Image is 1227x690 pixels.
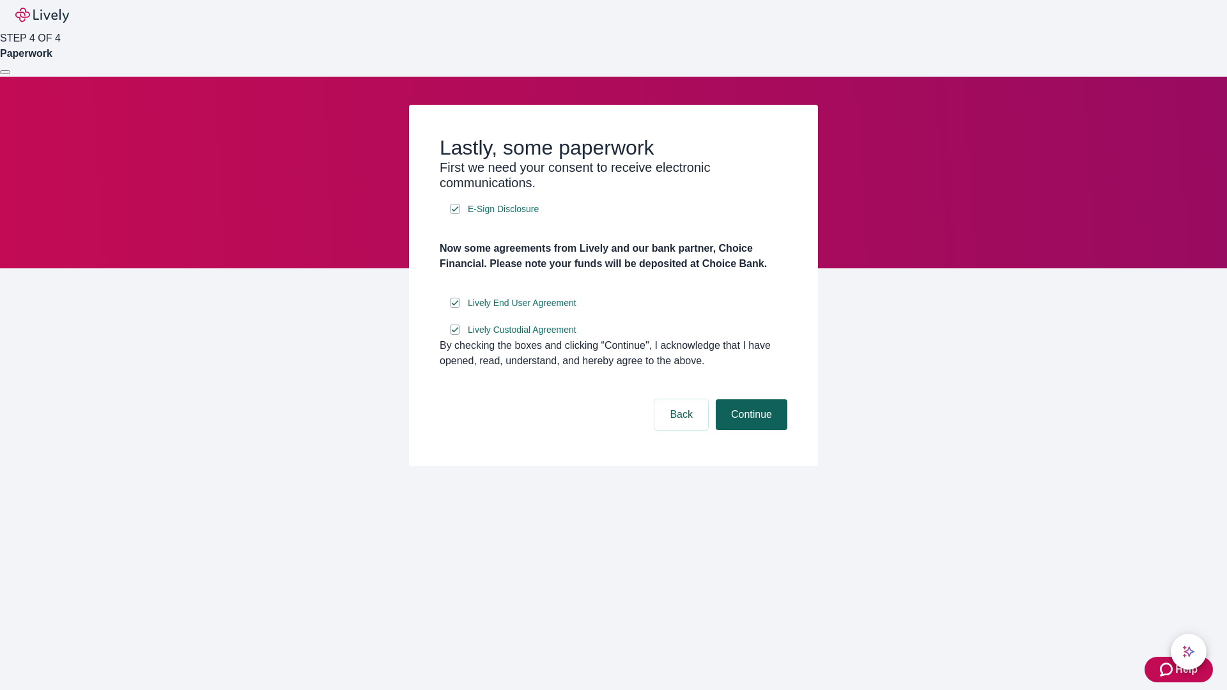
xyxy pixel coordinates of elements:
[465,295,579,311] a: e-sign disclosure document
[1171,634,1207,670] button: chat
[15,8,69,23] img: Lively
[716,399,787,430] button: Continue
[440,135,787,160] h2: Lastly, some paperwork
[465,201,541,217] a: e-sign disclosure document
[440,160,787,190] h3: First we need your consent to receive electronic communications.
[1145,657,1213,682] button: Zendesk support iconHelp
[468,323,576,337] span: Lively Custodial Agreement
[440,241,787,272] h4: Now some agreements from Lively and our bank partner, Choice Financial. Please note your funds wi...
[465,322,579,338] a: e-sign disclosure document
[1160,662,1175,677] svg: Zendesk support icon
[440,338,787,369] div: By checking the boxes and clicking “Continue", I acknowledge that I have opened, read, understand...
[468,296,576,310] span: Lively End User Agreement
[1182,645,1195,658] svg: Lively AI Assistant
[1175,662,1198,677] span: Help
[654,399,708,430] button: Back
[468,203,539,216] span: E-Sign Disclosure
